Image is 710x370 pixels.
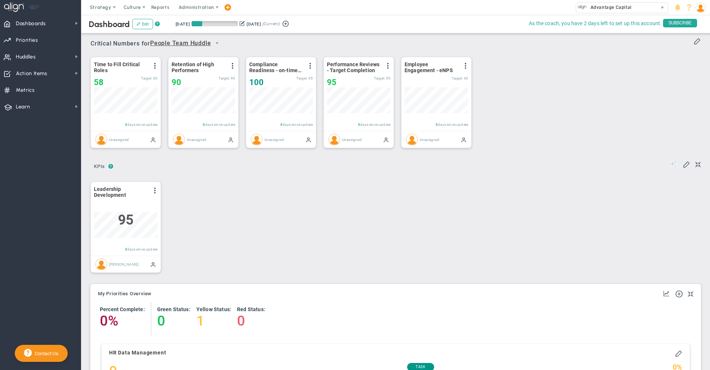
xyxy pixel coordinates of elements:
span: 90 [231,76,235,80]
img: Unassigned [328,134,340,145]
h4: 0 [100,313,108,329]
span: 60 [153,76,158,80]
h4: Yellow Status: [196,306,231,313]
span: days since update [127,247,158,251]
h4: Percent Complete: [100,306,145,313]
span: 8 [358,122,360,127]
span: Target: [452,76,463,80]
img: Tom Daly [95,258,107,270]
div: Period Progress: 23% Day 21 of 90 with 69 remaining. [192,21,238,26]
span: Retention of High Performers [172,61,225,73]
img: Unassigned [406,134,418,145]
img: Unassigned [173,134,185,145]
h4: 0 [157,313,190,329]
span: Dashboards [16,16,46,31]
h4: 0 [237,313,265,329]
span: Unassigned [109,137,129,141]
span: Metrics [16,83,35,98]
span: Suggestions (Your company has opted out of AI Features) [670,160,677,167]
span: 40 [464,76,468,80]
span: 95 [386,76,390,80]
span: days since update [127,122,158,127]
span: Strategy [90,4,111,10]
h4: % [108,313,118,329]
span: Edit My KPIs [683,160,690,168]
button: Edit [132,19,153,29]
span: 95 [327,78,337,87]
span: 58 [94,78,104,87]
h4: Red Status: [237,306,265,313]
span: Manually Updated [461,137,467,142]
span: Action Items [16,66,47,81]
span: Critical Numbers for [91,37,225,51]
span: select [211,37,223,50]
span: Unassigned [420,137,440,141]
span: People Team Huddle [150,39,211,48]
span: Culture [124,4,141,10]
span: Target: [141,76,152,80]
span: Manually Updated [150,261,156,267]
span: Compliance Readiness - on-time filings/reporting [249,61,303,73]
span: 95 [118,212,133,228]
div: [DATE] [176,21,190,27]
span: Contact Us [32,351,58,356]
img: Unassigned [251,134,263,145]
span: Huddles [16,49,36,65]
span: 8 [125,122,127,127]
span: Manually Updated [228,137,234,142]
span: Target: [296,76,307,80]
span: Administration [179,4,214,10]
span: Unassigned [342,137,362,141]
span: My Priorities Overview [98,291,152,296]
span: days since update [205,122,235,127]
span: Performance Reviews - Target Completion [327,61,381,73]
span: 8 [203,122,205,127]
span: Advantage Capital [587,3,632,12]
img: Unassigned [95,134,107,145]
span: select [657,3,668,13]
h4: HR Data Management [109,349,166,356]
span: Manually Updated [305,137,311,142]
span: 8 [436,122,438,127]
span: Leadership Development [94,186,148,198]
span: Employee Engagement - eNPS [405,61,458,73]
h4: 1 [196,313,231,329]
button: KPIs [91,161,108,174]
span: days since update [360,122,390,127]
span: 95 [308,76,313,80]
span: Unassigned [187,137,207,141]
span: Manually Updated [383,137,389,142]
span: Target: [374,76,385,80]
span: Target: [219,76,230,80]
span: Priorities [16,33,38,48]
span: Unassigned [264,137,284,141]
span: days since update [438,122,468,127]
span: (Current) [262,21,280,27]
h4: Green Status: [157,306,190,313]
img: 208476.Person.photo [696,3,706,13]
span: 100 [249,78,264,87]
button: My Priorities Overview [98,291,152,297]
span: SUBSCRIBE [663,19,697,27]
div: [DATE] [247,21,261,27]
span: As the coach, you have 2 days left to set up this account. [529,19,662,28]
span: Learn [16,99,30,115]
span: 8 [125,247,127,251]
span: Edit or Add Critical Numbers [693,37,701,44]
span: Time to Fill Critical Roles [94,61,148,73]
span: 8 [280,122,283,127]
span: 90 [172,78,181,87]
span: Dashboard [89,19,130,29]
span: Manually Updated [150,137,156,142]
span: Task [416,364,426,370]
span: days since update [283,122,313,127]
img: 33433.Company.photo [578,3,587,12]
span: [PERSON_NAME] [109,262,139,266]
span: KPIs [91,161,108,172]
